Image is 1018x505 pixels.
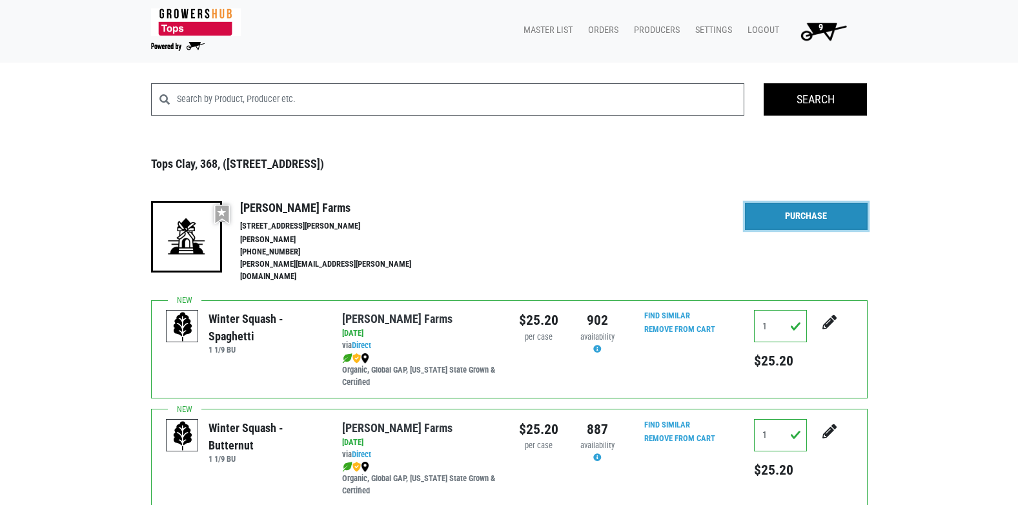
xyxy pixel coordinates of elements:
[745,203,868,230] a: Purchase
[209,310,323,345] div: Winter Squash - Spaghetti
[685,18,737,43] a: Settings
[764,83,867,116] input: Search
[636,322,723,337] input: Remove From Cart
[352,449,371,459] a: Direct
[519,310,558,331] div: $25.20
[784,18,857,44] a: 9
[342,437,499,449] div: [DATE]
[754,310,807,342] input: Qty
[209,345,323,355] h6: 1 1/9 BU
[342,312,453,325] a: [PERSON_NAME] Farms
[580,332,615,342] span: availability
[519,440,558,452] div: per case
[819,22,823,33] span: 9
[352,462,361,472] img: safety-e55c860ca8c00a9c171001a62a92dabd.png
[342,327,499,340] div: [DATE]
[754,353,807,369] h5: $25.20
[519,419,558,440] div: $25.20
[361,462,369,472] img: map_marker-0e94453035b3232a4d21701695807de9.png
[352,353,361,364] img: safety-e55c860ca8c00a9c171001a62a92dabd.png
[240,258,439,283] li: [PERSON_NAME][EMAIL_ADDRESS][PERSON_NAME][DOMAIN_NAME]
[342,353,352,364] img: leaf-e5c59151409436ccce96b2ca1b28e03c.png
[737,18,784,43] a: Logout
[240,220,439,232] li: [STREET_ADDRESS][PERSON_NAME]
[240,201,439,215] h4: [PERSON_NAME] Farms
[151,8,241,36] img: 279edf242af8f9d49a69d9d2afa010fb.png
[151,157,868,171] h3: Tops Clay, 368, ([STREET_ADDRESS])
[342,460,499,497] div: Organic, Global GAP, [US_STATE] State Grown & Certified
[644,311,690,320] a: Find Similar
[209,454,323,464] h6: 1 1/9 BU
[754,462,807,479] h5: $25.20
[240,246,439,258] li: [PHONE_NUMBER]
[636,431,723,446] input: Remove From Cart
[151,201,222,272] img: 19-7441ae2ccb79c876ff41c34f3bd0da69.png
[578,419,617,440] div: 887
[167,420,199,452] img: placeholder-variety-43d6402dacf2d531de610a020419775a.svg
[519,331,558,344] div: per case
[151,42,205,51] img: Powered by Big Wheelbarrow
[513,18,578,43] a: Master List
[624,18,685,43] a: Producers
[578,18,624,43] a: Orders
[795,18,852,44] img: Cart
[342,421,453,435] a: [PERSON_NAME] Farms
[361,353,369,364] img: map_marker-0e94453035b3232a4d21701695807de9.png
[240,234,439,246] li: [PERSON_NAME]
[580,440,615,450] span: availability
[352,340,371,350] a: Direct
[644,420,690,429] a: Find Similar
[209,419,323,454] div: Winter Squash - Butternut
[177,83,745,116] input: Search by Product, Producer etc.
[167,311,199,343] img: placeholder-variety-43d6402dacf2d531de610a020419775a.svg
[578,310,617,331] div: 902
[342,340,499,352] div: via
[342,449,499,461] div: via
[342,462,352,472] img: leaf-e5c59151409436ccce96b2ca1b28e03c.png
[342,352,499,389] div: Organic, Global GAP, [US_STATE] State Grown & Certified
[754,419,807,451] input: Qty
